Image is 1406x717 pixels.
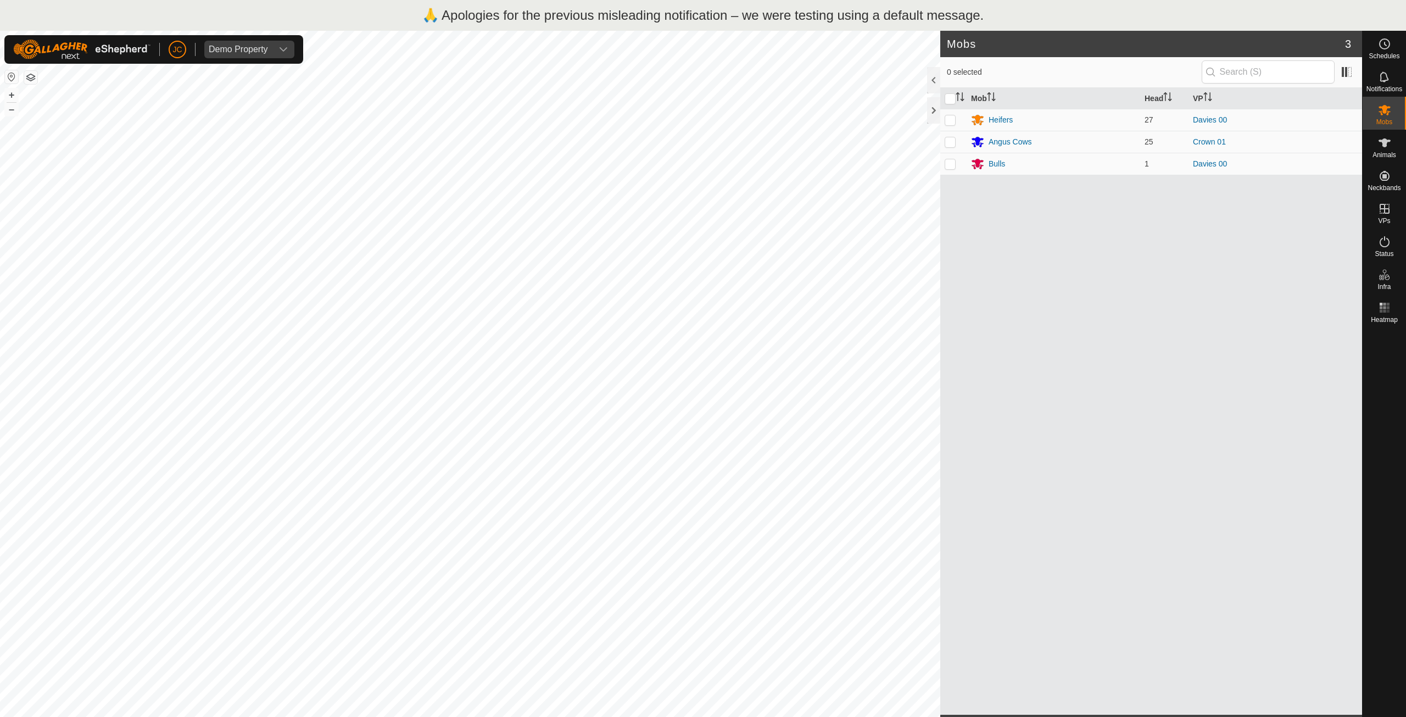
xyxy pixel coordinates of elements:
a: Davies 00 [1193,159,1227,168]
span: Heatmap [1371,316,1398,323]
p-sorticon: Activate to sort [956,94,964,103]
p-sorticon: Activate to sort [1163,94,1172,103]
span: Neckbands [1368,185,1401,191]
span: 0 selected [947,66,1202,78]
h2: Mobs [947,37,1345,51]
th: Mob [967,88,1140,109]
a: Crown 01 [1193,137,1226,146]
p-sorticon: Activate to sort [1203,94,1212,103]
span: Infra [1377,284,1391,290]
span: JC [172,44,182,55]
span: VPs [1378,218,1390,224]
input: Search (S) [1202,60,1335,84]
span: Notifications [1366,86,1402,92]
button: + [5,88,18,102]
a: Davies 00 [1193,115,1227,124]
span: Status [1375,251,1393,257]
button: – [5,103,18,116]
span: Animals [1372,152,1396,158]
span: 27 [1145,115,1153,124]
button: Reset Map [5,70,18,84]
img: Gallagher Logo [13,40,150,59]
th: VP [1189,88,1362,109]
span: 1 [1145,159,1149,168]
div: Heifers [989,114,1013,126]
span: 3 [1345,36,1351,52]
span: Mobs [1376,119,1392,125]
div: Bulls [989,158,1005,170]
p-sorticon: Activate to sort [987,94,996,103]
span: Demo Property [204,41,272,58]
button: Map Layers [24,71,37,84]
span: 25 [1145,137,1153,146]
div: dropdown trigger [272,41,294,58]
th: Head [1140,88,1189,109]
div: Angus Cows [989,136,1032,148]
div: Demo Property [209,45,268,54]
span: Schedules [1369,53,1399,59]
p: 🙏 Apologies for the previous misleading notification – we were testing using a default message. [422,5,984,25]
